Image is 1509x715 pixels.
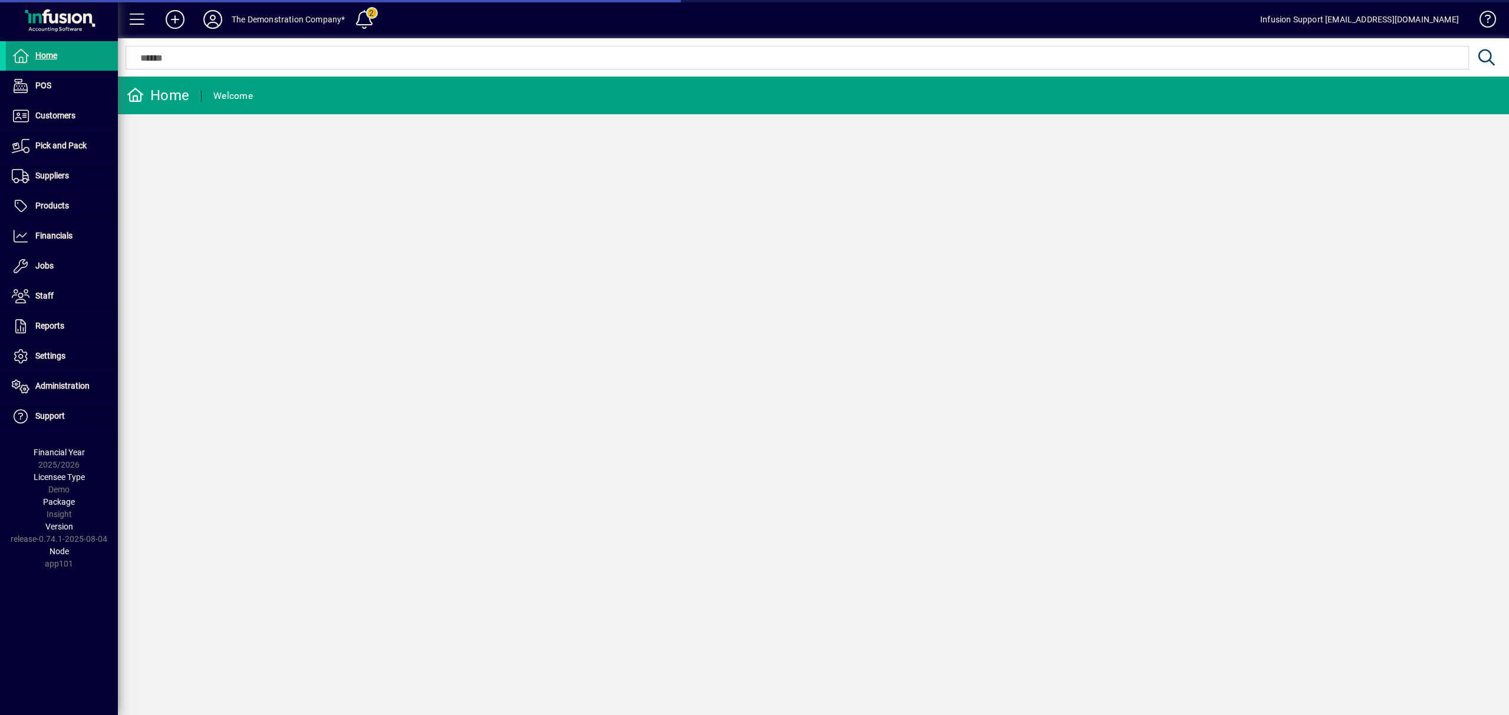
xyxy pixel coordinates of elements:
[35,261,54,270] span: Jobs
[6,221,118,251] a: Financials
[35,171,69,180] span: Suppliers
[6,312,118,341] a: Reports
[45,522,73,531] span: Version
[156,9,194,30] button: Add
[35,141,87,150] span: Pick and Pack
[35,351,65,360] span: Settings
[35,81,51,90] span: POS
[34,472,85,482] span: Licensee Type
[213,87,253,105] div: Welcome
[6,161,118,191] a: Suppliers
[35,381,90,390] span: Administration
[34,448,85,457] span: Financial Year
[35,411,65,421] span: Support
[35,51,57,60] span: Home
[35,231,73,240] span: Financials
[6,342,118,371] a: Settings
[1471,2,1494,41] a: Knowledge Base
[6,251,118,281] a: Jobs
[6,282,118,311] a: Staff
[6,131,118,161] a: Pick and Pack
[35,201,69,210] span: Products
[6,191,118,221] a: Products
[232,10,345,29] div: The Demonstration Company*
[35,111,75,120] span: Customers
[6,372,118,401] a: Administration
[194,9,232,30] button: Profile
[6,101,118,131] a: Customers
[127,86,189,105] div: Home
[35,291,54,300] span: Staff
[35,321,64,330] span: Reports
[1260,10,1459,29] div: Infusion Support [EMAIL_ADDRESS][DOMAIN_NAME]
[43,497,75,507] span: Package
[6,402,118,431] a: Support
[50,547,69,556] span: Node
[6,71,118,101] a: POS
